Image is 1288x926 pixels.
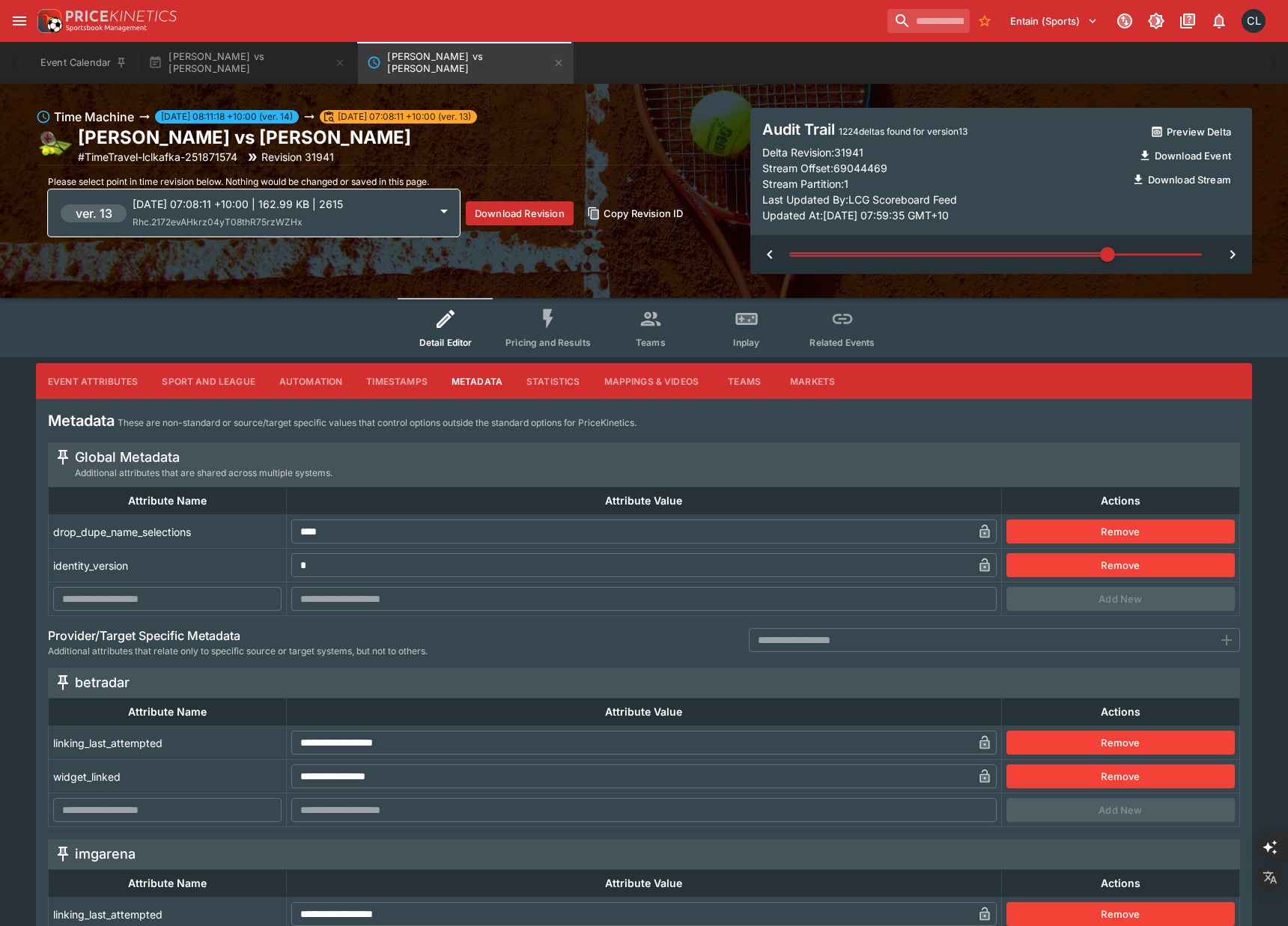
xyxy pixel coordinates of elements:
[1006,902,1235,926] button: Remove
[48,411,115,430] h4: Metadata
[398,298,890,357] div: Event type filters
[1143,7,1170,34] button: Toggle light/dark mode
[66,25,147,31] img: Sportsbook Management
[48,628,428,644] h6: Provider/Target Specific Metadata
[49,870,287,898] th: Attribute Name
[733,337,759,348] span: Inplay
[31,42,136,84] button: Event Calendar
[66,10,177,22] img: PriceKinetics
[49,549,287,582] td: identity_version
[75,466,332,481] span: Additional attributes that are shared across multiple systems.
[1001,9,1107,33] button: Select Tenant
[1242,9,1266,33] div: Chad Liu
[36,127,72,163] img: tennis.png
[139,42,355,84] button: [PERSON_NAME] vs [PERSON_NAME]
[48,644,428,659] span: Additional attributes that relate only to specific source or target systems, but not to others.
[75,448,332,466] h5: Global Metadata
[332,110,477,124] span: [DATE] 07:08:11 +10:00 (ver. 13)
[419,337,473,348] span: Detail Editor
[155,110,299,124] span: [DATE] 08:11:18 +10:00 (ver. 14)
[440,363,514,399] button: Metadata
[36,363,150,399] button: Event Attributes
[1237,4,1270,37] button: Chad Liu
[267,363,355,399] button: Automation
[762,160,1123,223] p: Stream Offset: 69044469 Stream Partition: 1 Last Updated By: LCG Scoreboard Feed Updated At: [DAT...
[762,120,1123,139] h4: Audit Trail
[1131,144,1240,168] button: Download Event
[1174,7,1201,34] button: Documentation
[76,204,112,222] h6: ver. 13
[287,487,1002,515] th: Attribute Value
[49,698,287,726] th: Attribute Name
[75,845,136,862] h5: imgarena
[54,108,134,126] h6: Time Machine
[133,196,429,212] p: [DATE] 07:08:11 +10:00 | 162.99 KB | 2615
[358,42,574,84] button: Janice Tjen vs Varvara Lepchenko
[762,144,863,160] p: Delta Revision: 31941
[118,415,637,430] p: These are non-standard or source/target specific values that control options outside the standard...
[133,216,303,228] span: Rhc.2172evAHkrz04yT08thR75rzWZHx
[580,201,693,225] button: Copy Revision ID
[354,363,440,399] button: Timestamps
[6,7,33,34] button: open drawer
[1006,553,1235,577] button: Remove
[1006,731,1235,755] button: Remove
[49,487,287,515] th: Attribute Name
[514,363,592,399] button: Statistics
[48,176,429,187] span: Please select point in time revision below. Nothing would be changed or saved in this page.
[75,674,130,691] h5: betradar
[592,363,711,399] button: Mappings & Videos
[287,698,1002,726] th: Attribute Value
[778,363,847,399] button: Markets
[33,6,63,36] img: PriceKinetics Logo
[1124,168,1240,192] button: Download Stream
[1111,7,1138,34] button: Connected to PK
[1001,698,1239,726] th: Actions
[887,9,970,33] input: search
[466,201,574,225] button: Download Revision
[1006,764,1235,788] button: Remove
[973,9,997,33] button: No Bookmarks
[78,149,237,165] p: Copy To Clipboard
[78,126,411,149] h2: Copy To Clipboard
[1143,120,1240,144] button: Preview Delta
[49,760,287,794] td: widget_linked
[505,337,591,348] span: Pricing and Results
[1006,520,1235,543] button: Remove
[49,726,287,760] td: linking_last_attempted
[49,515,287,549] td: drop_dupe_name_selections
[809,337,875,348] span: Related Events
[636,337,666,348] span: Teams
[150,363,267,399] button: Sport and League
[287,870,1002,898] th: Attribute Value
[839,126,967,137] span: 1224 deltas found for version 13
[261,149,334,165] p: Revision 31941
[1001,487,1239,515] th: Actions
[1206,7,1233,34] button: Notifications
[1001,870,1239,898] th: Actions
[711,363,778,399] button: Teams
